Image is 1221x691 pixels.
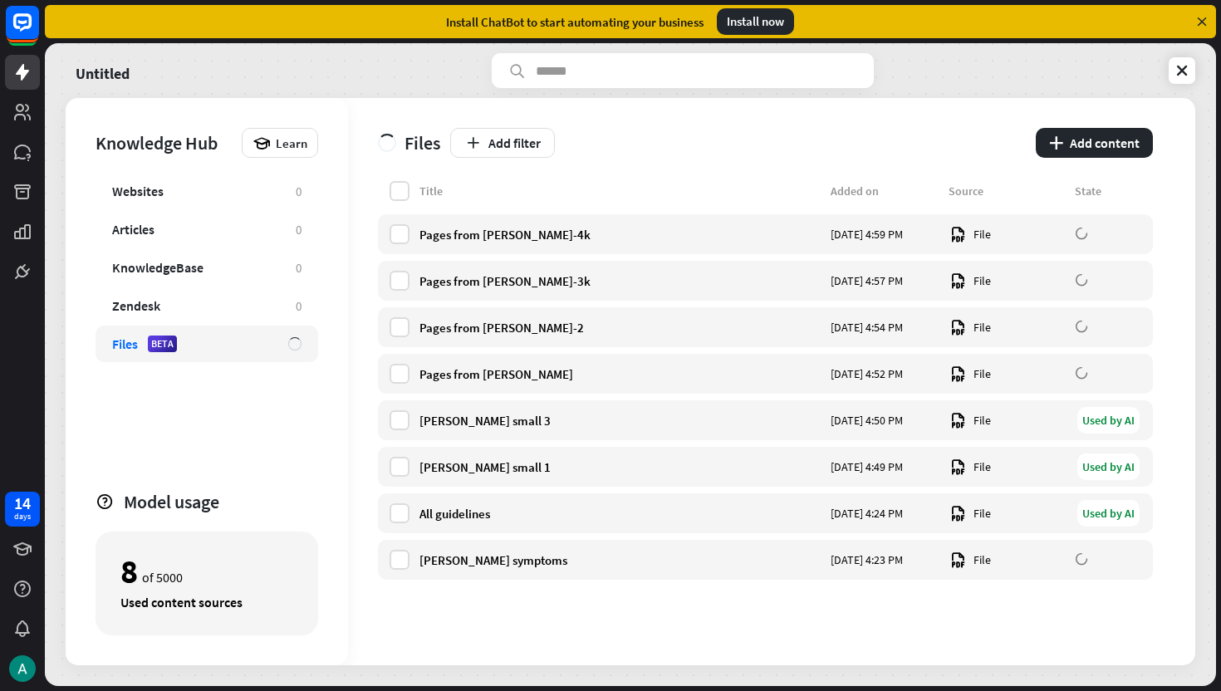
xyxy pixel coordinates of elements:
div: Domain: [DOMAIN_NAME] [43,43,183,56]
div: days [14,511,31,522]
div: File [949,365,1065,383]
div: File [949,318,1065,336]
div: 0 [296,298,302,314]
div: [PERSON_NAME] small 3 [419,413,821,429]
div: Knowledge Hub [96,131,233,154]
div: Title [419,184,821,198]
div: Pages from [PERSON_NAME]-3k [419,273,821,289]
div: Install ChatBot to start automating your business [446,14,704,30]
div: Zendesk [112,297,160,314]
div: File [949,458,1065,476]
div: [DATE] 4:24 PM [831,506,939,521]
div: Used content sources [120,594,293,610]
div: Install now [717,8,794,35]
div: BETA [148,336,177,352]
div: Used by AI [1077,453,1140,480]
div: Keywords by Traffic [184,98,280,109]
div: v 4.0.25 [47,27,81,40]
div: 0 [296,260,302,276]
div: Source [949,184,1065,198]
div: of 5000 [120,557,293,586]
button: Add filter [450,128,555,158]
div: Files [112,336,138,352]
div: 0 [296,184,302,199]
div: [DATE] 4:54 PM [831,320,939,335]
a: 14 days [5,492,40,527]
div: File [949,225,1065,243]
div: Files [378,131,440,154]
div: [PERSON_NAME] small 1 [419,459,821,475]
i: plus [1049,136,1063,149]
div: Websites [112,183,164,199]
button: plusAdd content [1036,128,1153,158]
img: tab_keywords_by_traffic_grey.svg [165,96,179,110]
div: Articles [112,221,154,238]
div: Used by AI [1077,407,1140,434]
div: Added on [831,184,939,198]
div: Pages from [PERSON_NAME]-2 [419,320,821,336]
div: State [1075,184,1141,198]
div: 14 [14,496,31,511]
div: 0 [296,222,302,238]
a: Untitled [76,53,130,88]
div: [DATE] 4:57 PM [831,273,939,288]
div: Used by AI [1077,500,1140,527]
div: Model usage [124,490,318,513]
div: Domain Overview [63,98,149,109]
img: tab_domain_overview_orange.svg [45,96,58,110]
div: Pages from [PERSON_NAME]-4k [419,227,821,243]
div: All guidelines [419,506,821,522]
div: [DATE] 4:59 PM [831,227,939,242]
div: KnowledgeBase [112,259,203,276]
div: [PERSON_NAME] symptoms [419,552,821,568]
div: File [949,551,1065,569]
div: [DATE] 4:52 PM [831,366,939,381]
img: logo_orange.svg [27,27,40,40]
div: [DATE] 4:49 PM [831,459,939,474]
div: File [949,272,1065,290]
div: Pages from [PERSON_NAME] [419,366,821,382]
div: [DATE] 4:50 PM [831,413,939,428]
div: File [949,504,1065,522]
div: [DATE] 4:23 PM [831,552,939,567]
div: File [949,411,1065,429]
img: website_grey.svg [27,43,40,56]
div: 8 [120,557,138,586]
span: Learn [276,135,307,151]
button: Open LiveChat chat widget [13,7,63,56]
